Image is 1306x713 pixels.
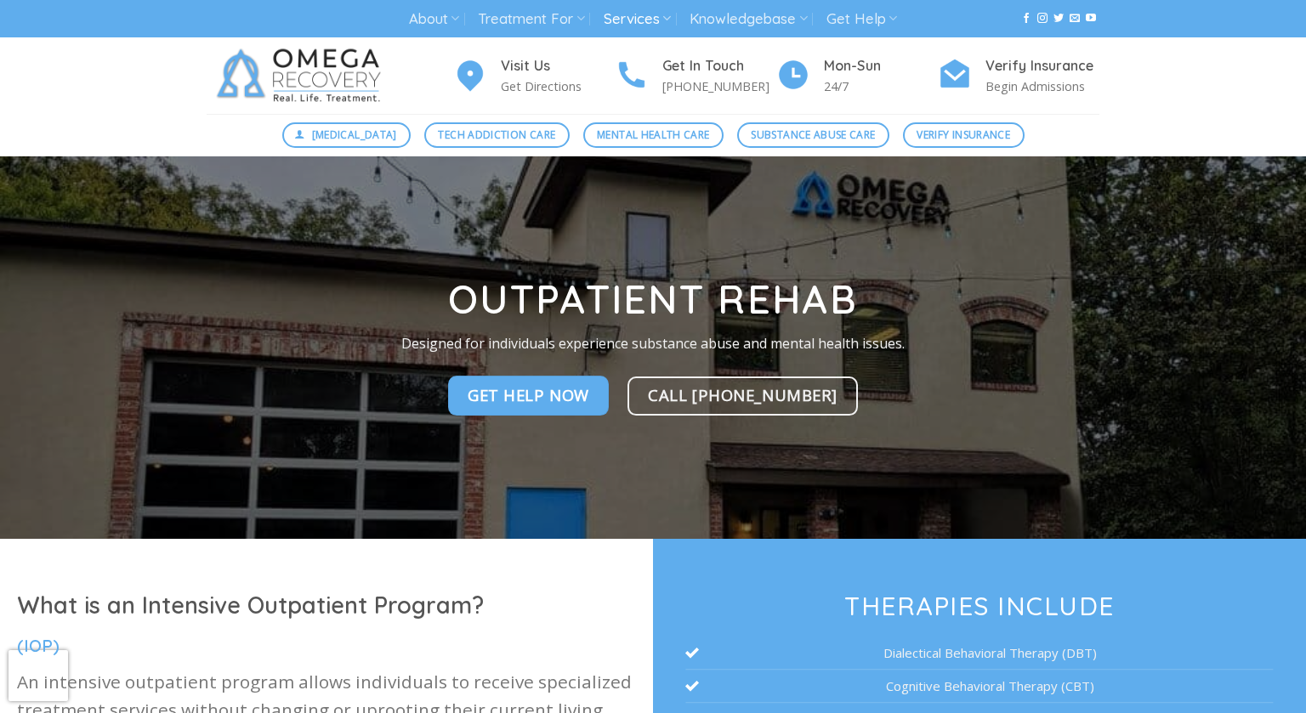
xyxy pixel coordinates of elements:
a: Send us an email [1070,13,1080,25]
a: Substance Abuse Care [737,122,889,148]
a: Services [604,3,671,35]
a: Call [PHONE_NUMBER] [627,376,858,416]
a: Get In Touch [PHONE_NUMBER] [615,55,776,97]
span: Tech Addiction Care [438,127,555,143]
h4: Visit Us [501,55,615,77]
a: Get Help [826,3,897,35]
p: [PHONE_NUMBER] [662,76,776,96]
a: Mental Health Care [583,122,724,148]
span: Substance Abuse Care [751,127,875,143]
h3: Therapies Include [685,593,1273,619]
a: Tech Addiction Care [424,122,570,148]
span: Mental Health Care [597,127,709,143]
a: Verify Insurance Begin Admissions [938,55,1099,97]
span: (IOP) [17,635,60,656]
a: Treatment For [478,3,584,35]
h4: Verify Insurance [985,55,1099,77]
h1: What is an Intensive Outpatient Program? [17,591,636,620]
a: [MEDICAL_DATA] [282,122,412,148]
strong: Outpatient Rehab [448,274,858,324]
img: Omega Recovery [207,37,398,114]
p: Get Directions [501,76,615,96]
a: Follow on Instagram [1037,13,1048,25]
a: Visit Us Get Directions [453,55,615,97]
a: Get Help NOw [448,376,609,416]
p: 24/7 [824,76,938,96]
h4: Mon-Sun [824,55,938,77]
a: Verify Insurance [903,122,1025,148]
a: Knowledgebase [690,3,807,35]
h4: Get In Touch [662,55,776,77]
span: Get Help NOw [468,383,589,408]
a: Follow on Twitter [1053,13,1064,25]
p: Begin Admissions [985,76,1099,96]
a: About [409,3,459,35]
li: Cognitive Behavioral Therapy (CBT) [685,670,1273,703]
a: Follow on Facebook [1021,13,1031,25]
a: Follow on YouTube [1086,13,1096,25]
span: Verify Insurance [917,127,1010,143]
p: Designed for individuals experience substance abuse and mental health issues. [378,333,928,355]
span: Call [PHONE_NUMBER] [648,382,838,407]
span: [MEDICAL_DATA] [312,127,397,143]
li: Dialectical Behavioral Therapy (DBT) [685,637,1273,670]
